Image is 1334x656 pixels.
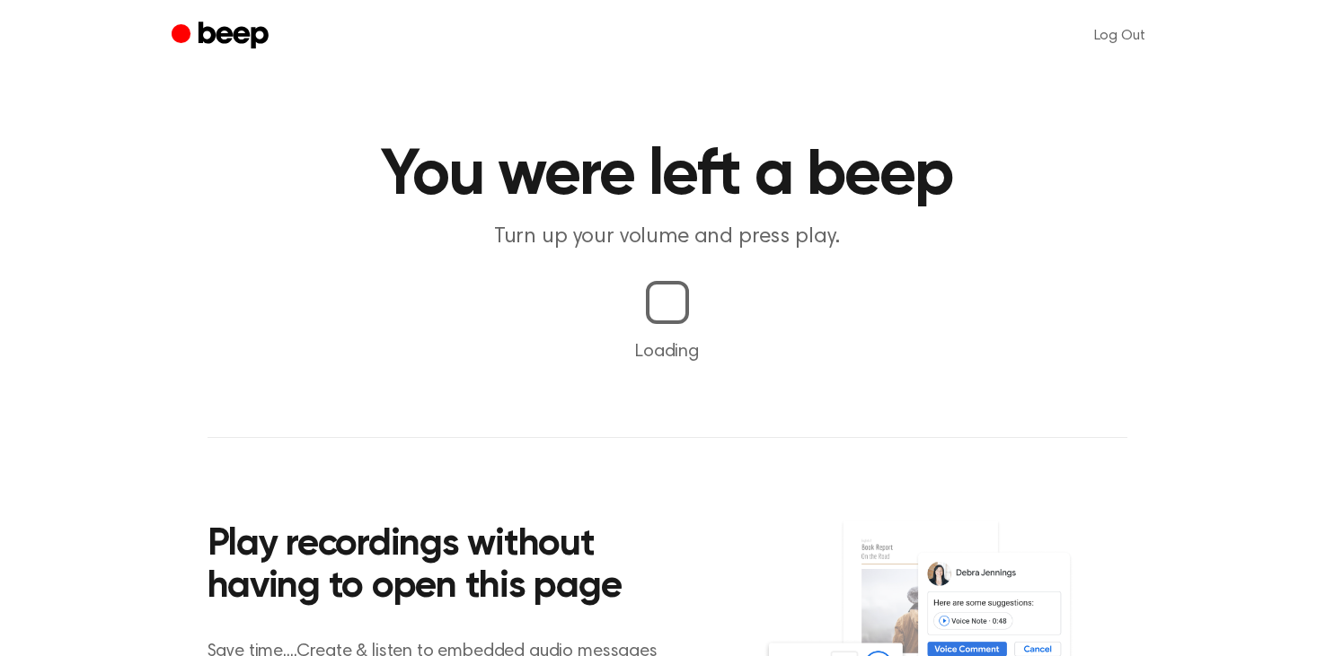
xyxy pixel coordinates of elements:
[208,144,1127,208] h1: You were left a beep
[322,223,1012,252] p: Turn up your volume and press play.
[172,19,273,54] a: Beep
[22,338,1312,365] p: Loading
[208,524,692,609] h2: Play recordings without having to open this page
[1076,14,1163,57] a: Log Out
